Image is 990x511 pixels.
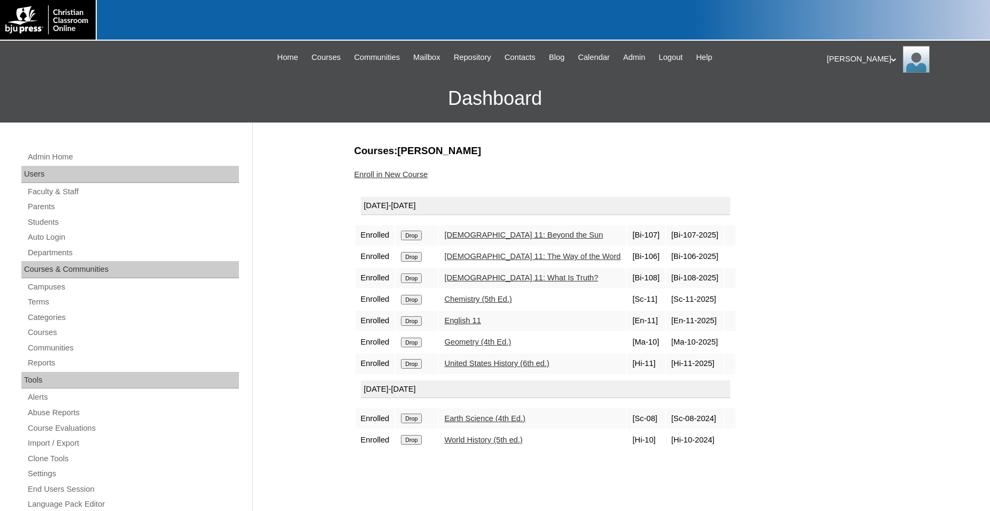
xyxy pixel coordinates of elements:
td: [Ma-10] [627,332,665,353]
span: Calendar [578,51,609,64]
a: [DEMOGRAPHIC_DATA] 11: Beyond the Sun [444,231,603,239]
h3: Courses:[PERSON_NAME] [354,144,884,158]
td: [Hi-11] [627,354,665,374]
a: Admin Home [27,150,239,164]
a: Course Evaluations [27,422,239,435]
div: Courses & Communities [21,261,239,278]
a: Alerts [27,391,239,404]
a: Courses [306,51,346,64]
td: [Bi-108-2025] [666,268,724,288]
input: Drop [401,435,422,445]
span: Admin [623,51,646,64]
a: Import / Export [27,437,239,450]
div: [DATE]-[DATE] [361,197,730,215]
td: Enrolled [355,247,395,267]
h3: Dashboard [5,74,985,123]
a: [DEMOGRAPHIC_DATA] 11: The Way of the Word [444,252,621,261]
td: Enrolled [355,225,395,246]
a: [DEMOGRAPHIC_DATA] 11: What Is Truth? [444,273,598,282]
a: Logout [653,51,688,64]
td: [En-11] [627,311,665,331]
a: English 11 [444,316,481,325]
a: Reports [27,356,239,370]
a: Blog [544,51,570,64]
input: Drop [401,252,422,262]
td: [Ma-10-2025] [666,332,724,353]
td: [Bi-107] [627,225,665,246]
a: Settings [27,467,239,481]
a: Home [272,51,304,64]
span: Communities [354,51,400,64]
input: Drop [401,231,422,240]
td: [Sc-11] [627,289,665,310]
a: Courses [27,326,239,339]
a: Calendar [573,51,615,64]
a: Students [27,216,239,229]
a: Auto Login [27,231,239,244]
td: [Bi-106] [627,247,665,267]
a: Communities [27,341,239,355]
span: Blog [549,51,564,64]
a: Categories [27,311,239,324]
td: [Hi-11-2025] [666,354,724,374]
span: Help [696,51,712,64]
span: Home [277,51,298,64]
td: [Sc-08] [627,408,665,429]
td: [En-11-2025] [666,311,724,331]
input: Drop [401,338,422,347]
img: Jonelle Rodriguez [903,46,930,73]
input: Drop [401,359,422,369]
a: Enroll in New Course [354,170,428,179]
td: Enrolled [355,332,395,353]
a: Earth Science (4th Ed.) [444,414,525,423]
span: Mailbox [413,51,440,64]
a: Campuses [27,280,239,294]
span: Courses [312,51,341,64]
a: Geometry (4th Ed.) [444,338,511,346]
a: Faculty & Staff [27,185,239,199]
a: Parents [27,200,239,213]
input: Drop [401,316,422,326]
span: Contacts [505,51,536,64]
td: Enrolled [355,311,395,331]
a: Language Pack Editor [27,498,239,511]
td: Enrolled [355,430,395,450]
span: Logout [659,51,683,64]
a: Departments [27,246,239,260]
a: Repository [448,51,497,64]
input: Drop [401,295,422,304]
a: Terms [27,295,239,309]
td: [Sc-11-2025] [666,289,724,310]
td: [Hi-10-2024] [666,430,724,450]
a: Mailbox [408,51,446,64]
a: Chemistry (5th Ed.) [444,295,512,303]
a: Clone Tools [27,452,239,466]
input: Drop [401,414,422,423]
td: Enrolled [355,354,395,374]
td: Enrolled [355,408,395,429]
a: End Users Session [27,483,239,496]
a: Contacts [499,51,541,64]
input: Drop [401,273,422,283]
td: [Bi-108] [627,268,665,288]
a: Abuse Reports [27,406,239,420]
td: Enrolled [355,289,395,310]
a: World History (5th ed.) [444,436,522,444]
td: [Bi-107-2025] [666,225,724,246]
div: [DATE]-[DATE] [361,380,730,399]
span: Repository [454,51,491,64]
a: Help [691,51,717,64]
td: [Sc-08-2024] [666,408,724,429]
td: Enrolled [355,268,395,288]
a: United States History (6th ed.) [444,359,549,368]
div: Tools [21,372,239,389]
img: logo-white.png [5,5,90,34]
a: Admin [618,51,651,64]
div: [PERSON_NAME] [827,46,979,73]
td: [Hi-10] [627,430,665,450]
a: Communities [349,51,405,64]
td: [Bi-106-2025] [666,247,724,267]
div: Users [21,166,239,183]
